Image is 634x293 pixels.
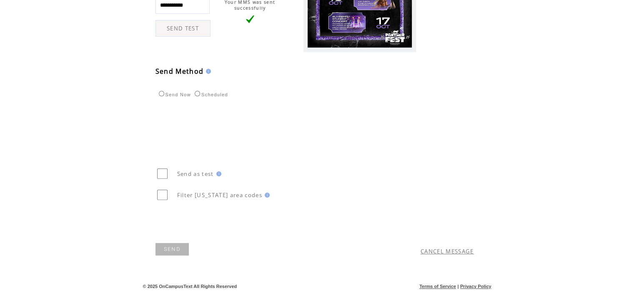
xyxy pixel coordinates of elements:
span: © 2025 OnCampusText All Rights Reserved [143,284,237,289]
a: CANCEL MESSAGE [421,248,474,255]
span: Send Method [155,67,204,76]
span: | [457,284,459,289]
span: Send as test [177,170,214,178]
a: Privacy Policy [460,284,491,289]
label: Scheduled [193,92,228,97]
a: Terms of Service [419,284,456,289]
img: help.gif [203,69,211,74]
a: SEND TEST [155,20,210,37]
span: Filter [US_STATE] area codes [177,191,262,199]
img: vLarge.png [246,15,254,23]
a: SEND [155,243,189,255]
img: help.gif [262,193,270,198]
img: help.gif [214,171,221,176]
input: Scheduled [195,91,200,96]
label: Send Now [157,92,191,97]
input: Send Now [159,91,164,96]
